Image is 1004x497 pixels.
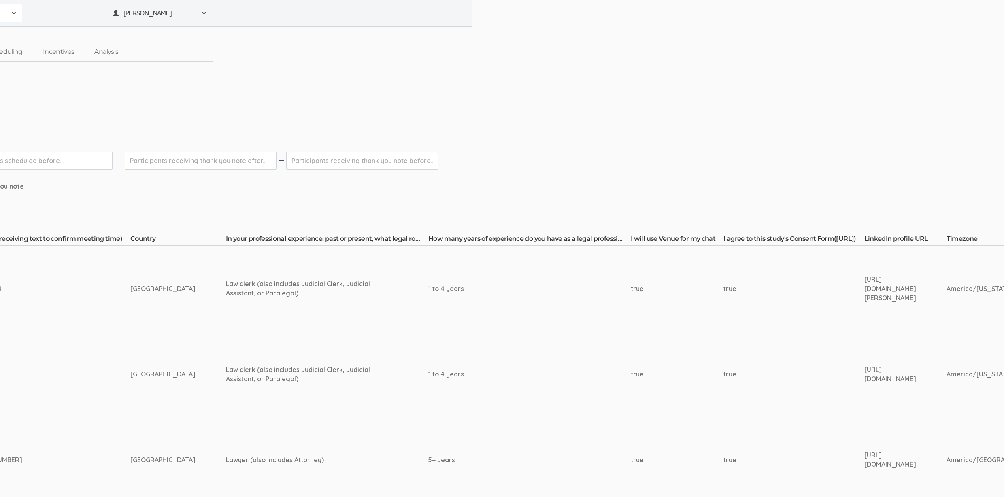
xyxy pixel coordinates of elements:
div: true [723,370,834,379]
div: true [723,284,834,293]
a: Incentives [33,43,85,61]
div: [GEOGRAPHIC_DATA] [130,455,196,465]
input: Participants receiving thank you note before... [286,152,438,170]
th: I agree to this study's Consent Form([URL]) [723,234,864,246]
button: [PERSON_NAME] [107,4,213,22]
div: [URL][DOMAIN_NAME] [864,365,916,384]
div: true [631,284,693,293]
th: In your professional experience, past or present, what legal role did you primarily hold? [226,234,428,246]
th: LinkedIn profile URL [864,234,947,246]
span: [PERSON_NAME] [123,8,196,18]
div: true [631,370,693,379]
input: Participants receiving thank you note after... [125,152,277,170]
div: Law clerk (also includes Judicial Clerk, Judicial Assistant, or Paralegal) [226,279,398,298]
div: Lawyer (also includes Attorney) [226,455,398,465]
div: 5+ years [428,455,600,465]
div: 1 to 4 years [428,370,600,379]
img: dash.svg [277,152,285,170]
th: Country [130,234,226,246]
th: I will use Venue for my chat [631,234,723,246]
div: [GEOGRAPHIC_DATA] [130,370,196,379]
th: How many years of experience do you have as a legal professional? [428,234,631,246]
div: [URL][DOMAIN_NAME] [864,450,916,469]
div: [URL][DOMAIN_NAME][PERSON_NAME] [864,275,916,303]
div: true [723,455,834,465]
div: Law clerk (also includes Judicial Clerk, Judicial Assistant, or Paralegal) [226,365,398,384]
div: 1 to 4 years [428,284,600,293]
iframe: Chat Widget [964,458,1004,497]
div: [GEOGRAPHIC_DATA] [130,284,196,293]
a: Analysis [84,43,128,61]
div: true [631,455,693,465]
